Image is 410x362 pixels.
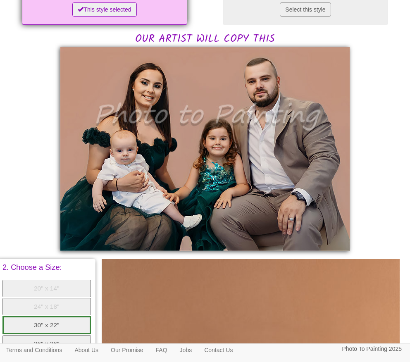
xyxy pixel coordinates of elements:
[280,2,331,17] button: Select this style
[2,316,91,334] button: 30" x 22"
[150,344,174,356] a: FAQ
[72,2,136,17] button: This style selected
[60,47,350,251] img: Giulia, please would you:
[105,344,150,356] a: Our Promise
[342,344,402,354] p: Photo To Painting 2025
[174,344,198,356] a: Jobs
[2,298,91,315] button: 24" x 18"
[68,344,105,356] a: About Us
[2,335,91,352] button: 36" x 26"
[2,280,91,297] button: 20" x 14"
[198,344,239,356] a: Contact Us
[2,264,91,271] p: 2. Choose a Size:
